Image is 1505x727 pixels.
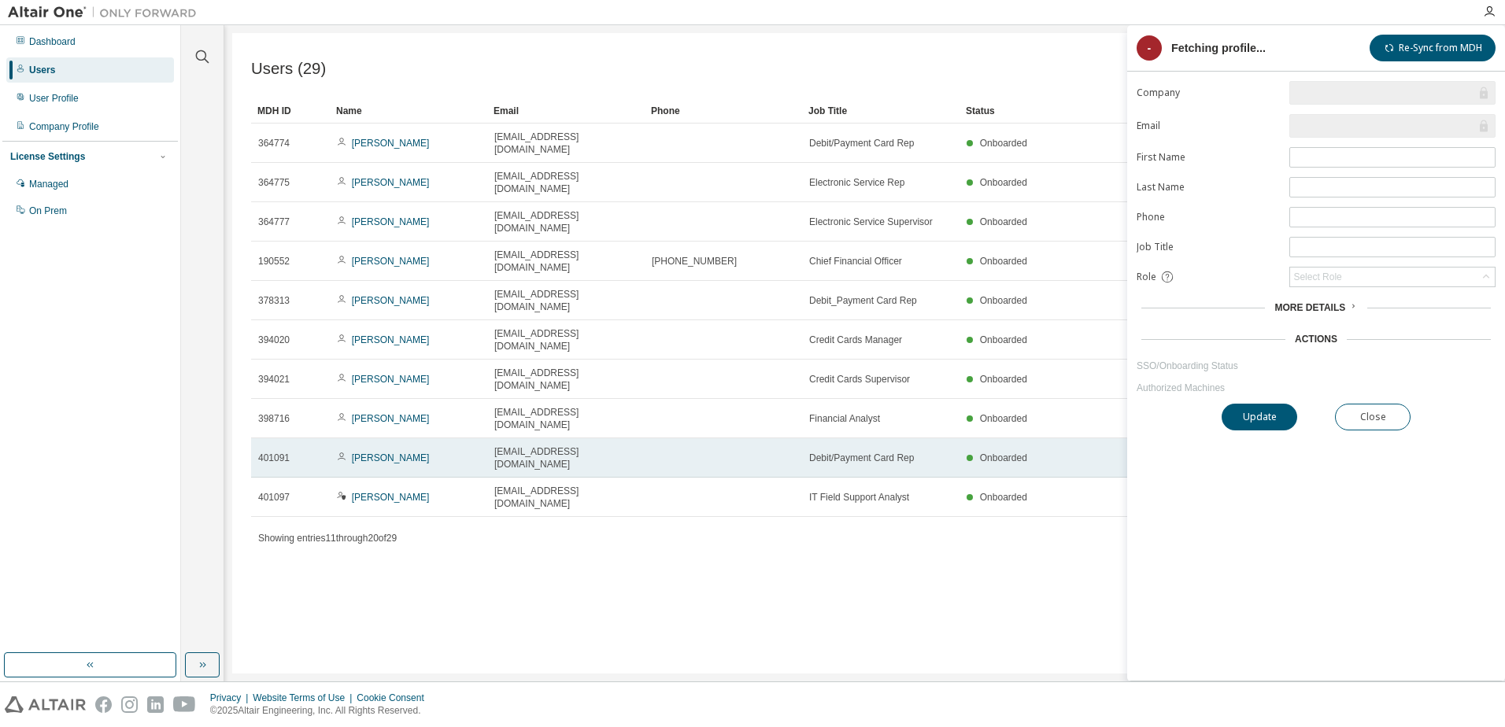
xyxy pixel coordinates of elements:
[1137,35,1162,61] div: -
[352,138,430,149] a: [PERSON_NAME]
[258,216,290,228] span: 364777
[494,131,638,156] span: [EMAIL_ADDRESS][DOMAIN_NAME]
[352,334,430,345] a: [PERSON_NAME]
[980,216,1027,227] span: Onboarded
[809,216,933,228] span: Electronic Service Supervisor
[1295,333,1337,345] div: Actions
[809,491,909,504] span: IT Field Support Analyst
[210,704,434,718] p: © 2025 Altair Engineering, Inc. All Rights Reserved.
[357,692,433,704] div: Cookie Consent
[494,170,638,195] span: [EMAIL_ADDRESS][DOMAIN_NAME]
[1137,271,1156,283] span: Role
[980,256,1027,267] span: Onboarded
[809,255,902,268] span: Chief Financial Officer
[1137,120,1280,132] label: Email
[1171,42,1266,54] div: Fetching profile...
[809,176,904,189] span: Electronic Service Rep
[258,491,290,504] span: 401097
[1137,87,1280,99] label: Company
[29,64,55,76] div: Users
[1274,302,1345,313] span: More Details
[210,692,253,704] div: Privacy
[257,98,324,124] div: MDH ID
[809,373,910,386] span: Credit Cards Supervisor
[1137,211,1280,223] label: Phone
[980,334,1027,345] span: Onboarded
[29,92,79,105] div: User Profile
[980,138,1027,149] span: Onboarded
[147,696,164,713] img: linkedin.svg
[980,295,1027,306] span: Onboarded
[258,533,397,544] span: Showing entries 11 through 20 of 29
[980,413,1027,424] span: Onboarded
[809,294,917,307] span: Debit_Payment Card Rep
[258,334,290,346] span: 394020
[29,178,68,190] div: Managed
[95,696,112,713] img: facebook.svg
[809,452,914,464] span: Debit/Payment Card Rep
[352,216,430,227] a: [PERSON_NAME]
[258,373,290,386] span: 394021
[494,485,638,510] span: [EMAIL_ADDRESS][DOMAIN_NAME]
[29,120,99,133] div: Company Profile
[1293,271,1341,283] div: Select Role
[10,150,85,163] div: License Settings
[1222,404,1297,430] button: Update
[352,295,430,306] a: [PERSON_NAME]
[980,177,1027,188] span: Onboarded
[494,406,638,431] span: [EMAIL_ADDRESS][DOMAIN_NAME]
[352,374,430,385] a: [PERSON_NAME]
[980,492,1027,503] span: Onboarded
[336,98,481,124] div: Name
[1335,404,1411,430] button: Close
[494,445,638,471] span: [EMAIL_ADDRESS][DOMAIN_NAME]
[494,249,638,274] span: [EMAIL_ADDRESS][DOMAIN_NAME]
[809,412,880,425] span: Financial Analyst
[253,692,357,704] div: Website Terms of Use
[808,98,953,124] div: Job Title
[173,696,196,713] img: youtube.svg
[258,412,290,425] span: 398716
[1137,382,1496,394] a: Authorized Machines
[1370,35,1496,61] button: Re-Sync from MDH
[29,35,76,48] div: Dashboard
[494,327,638,352] span: [EMAIL_ADDRESS][DOMAIN_NAME]
[651,98,796,124] div: Phone
[1137,360,1496,372] a: SSO/Onboarding Status
[809,334,902,346] span: Credit Cards Manager
[5,696,86,713] img: altair_logo.svg
[251,60,326,78] span: Users (29)
[1137,241,1280,253] label: Job Title
[352,177,430,188] a: [PERSON_NAME]
[652,255,737,268] span: [PHONE_NUMBER]
[352,492,430,503] a: [PERSON_NAME]
[494,288,638,313] span: [EMAIL_ADDRESS][DOMAIN_NAME]
[980,452,1027,463] span: Onboarded
[121,696,138,713] img: instagram.svg
[258,452,290,464] span: 401091
[258,255,290,268] span: 190552
[1290,268,1495,286] div: Select Role
[352,256,430,267] a: [PERSON_NAME]
[352,452,430,463] a: [PERSON_NAME]
[494,367,638,392] span: [EMAIL_ADDRESS][DOMAIN_NAME]
[809,137,914,149] span: Debit/Payment Card Rep
[258,137,290,149] span: 364774
[29,205,67,217] div: On Prem
[494,209,638,234] span: [EMAIL_ADDRESS][DOMAIN_NAME]
[352,413,430,424] a: [PERSON_NAME]
[1137,151,1280,164] label: First Name
[966,98,1396,124] div: Status
[258,294,290,307] span: 378313
[494,98,638,124] div: Email
[8,5,205,20] img: Altair One
[980,374,1027,385] span: Onboarded
[1137,181,1280,194] label: Last Name
[258,176,290,189] span: 364775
